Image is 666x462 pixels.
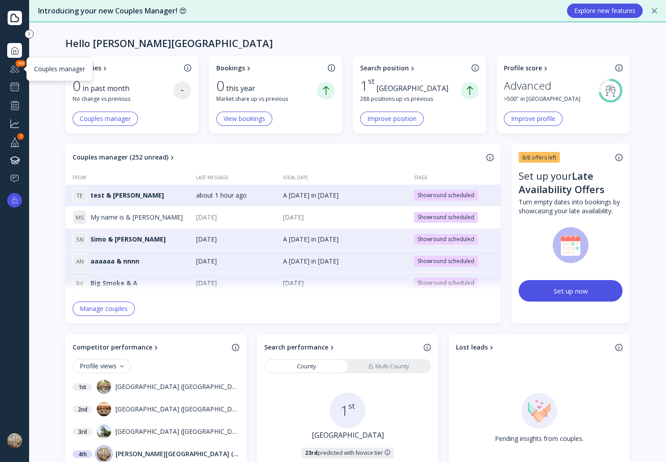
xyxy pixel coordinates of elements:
a: Search position [360,64,468,73]
div: [DATE] [196,257,276,266]
div: about 1 hour ago [196,191,276,200]
a: County [265,360,348,372]
div: Late Availability Offers [519,169,605,196]
div: Profile score [504,64,542,73]
span: Big Smoke & A [90,279,137,288]
button: Manage couples [73,302,135,316]
div: > 500 [504,95,519,103]
div: 4 th [73,450,92,458]
img: dpr=1,fit=cover,g=face,w=32,h=32 [97,447,111,461]
div: Set up your [519,169,623,198]
a: Dashboard [7,43,22,58]
div: Multi-County [368,362,409,371]
div: B A [73,276,87,290]
div: [GEOGRAPHIC_DATA] [376,83,454,94]
div: [GEOGRAPHIC_DATA] ([GEOGRAPHIC_DATA]) [116,427,239,436]
div: Lost leads [456,343,488,352]
div: [DATE] [283,213,407,222]
strong: 23rd [305,449,318,457]
div: Showround scheduled [417,280,474,287]
div: No change vs previous [73,95,173,103]
div: Market share up vs previous [216,95,317,103]
div: 8/8 offers left [522,154,556,161]
div: Your profile [7,134,22,149]
a: Enquiries [73,64,180,73]
div: Improve position [367,115,417,122]
div: in past month [82,83,135,94]
button: Explore new features [567,4,643,18]
div: Showrounds Scheduler [7,80,22,94]
button: View bookings [216,112,272,126]
img: dpr=1,fit=cover,g=face,w=32,h=32 [97,402,111,416]
div: Knowledge hub [7,153,22,168]
div: Set up now [554,286,588,295]
button: Improve position [360,112,424,126]
div: Stage [414,174,501,181]
div: View bookings [223,115,265,122]
div: A [DATE] in [DATE] [283,235,407,244]
div: From [65,174,196,181]
div: Search performance [264,343,328,352]
div: Couples manager [7,61,22,76]
div: Explore new features [574,7,636,14]
span: in [GEOGRAPHIC_DATA] [520,95,580,103]
div: Couples manager [34,65,85,73]
div: 3 rd [73,428,92,436]
a: Profile score [504,64,612,73]
a: Bookings [216,64,324,73]
div: Competitor performance [73,343,152,352]
div: A [DATE] in [DATE] [283,257,407,266]
div: 1 [340,400,355,421]
div: Showround scheduled [417,236,474,243]
div: 0 [216,77,224,94]
div: 0 [73,77,81,94]
a: Couples manager252 [7,61,22,76]
button: Profile views [73,359,131,373]
div: 1 [17,133,24,140]
div: Last message [196,174,283,181]
div: 288 positions up vs previous [360,95,461,103]
div: Turn empty dates into bookings by showcasing your late availability. [519,198,623,216]
div: [GEOGRAPHIC_DATA] ([GEOGRAPHIC_DATA]) [116,382,239,391]
img: dpr=1,fit=cover,g=face,w=32,h=32 [97,424,111,439]
div: Showround scheduled [417,214,474,221]
button: Upgrade options [7,193,22,207]
div: S N [73,232,87,246]
a: [GEOGRAPHIC_DATA] [312,430,384,440]
button: Set up now [519,280,623,302]
iframe: Chat Widget [621,419,666,462]
div: [DATE] [196,235,276,244]
div: A N [73,254,87,268]
a: Help & support [7,171,22,186]
img: dpr=1,fit=cover,g=face,w=32,h=32 [97,380,111,394]
div: Improve profile [511,115,555,122]
div: 252 [16,60,26,67]
button: Improve profile [504,112,563,126]
span: test & [PERSON_NAME] [90,191,164,200]
div: T E [73,188,87,203]
div: [GEOGRAPHIC_DATA] ([GEOGRAPHIC_DATA]) [116,405,239,414]
div: Profile views [80,363,124,370]
div: 1 st [73,383,92,391]
div: [DATE] [283,279,407,288]
div: Showround scheduled [417,258,474,265]
a: Lost leads [456,343,612,352]
div: [DATE] [196,213,276,222]
div: Advanced [504,77,551,94]
a: Search performance [264,343,420,352]
div: this year [226,83,261,94]
div: Ideal date [283,174,414,181]
div: Pending insights from couples. [495,434,584,443]
a: Couples manager (252 unread) [73,153,483,162]
a: Performance [7,98,22,112]
a: Grow your business [7,116,22,131]
div: [PERSON_NAME][GEOGRAPHIC_DATA] ([GEOGRAPHIC_DATA]) [116,449,239,458]
div: Couples manager [80,115,131,122]
div: [DATE] [196,279,276,288]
